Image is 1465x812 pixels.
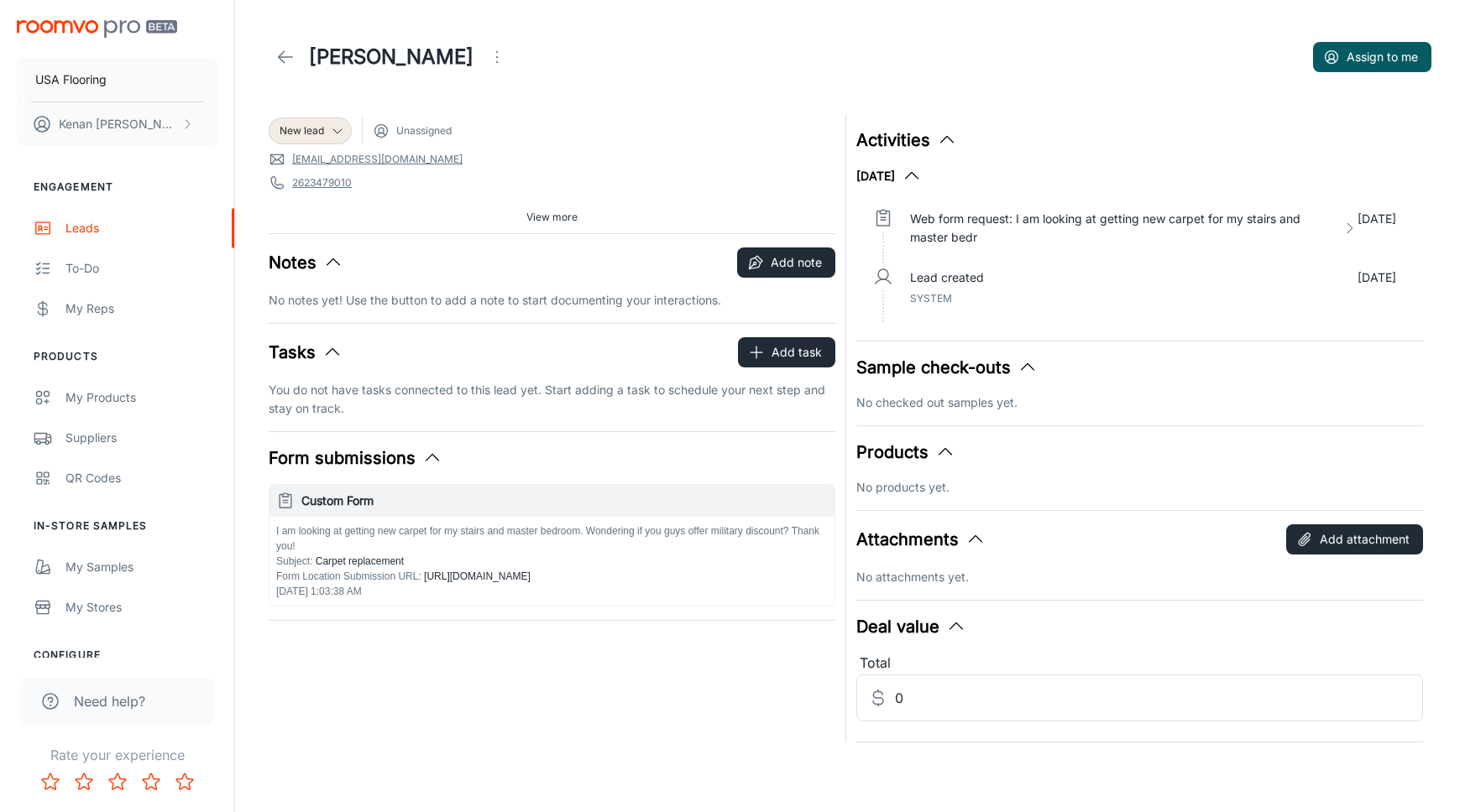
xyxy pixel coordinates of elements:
[65,219,217,237] div: Leads
[65,558,217,576] div: My Samples
[13,745,221,765] p: Rate your experience
[520,205,584,230] button: View more
[17,58,217,101] button: USA Flooring
[856,355,1038,380] button: Sample check-outs
[856,653,1423,674] div: Total
[856,478,1423,497] p: No products yet.
[65,469,217,487] div: QR Codes
[101,765,134,799] button: Rate 3 star
[309,42,474,72] h1: [PERSON_NAME]
[134,765,168,799] button: Rate 4 star
[65,429,217,447] div: Suppliers
[1313,42,1431,72] button: Assign to me
[526,210,578,225] span: View more
[280,123,324,138] span: New lead
[269,485,835,606] button: Custom FormI am looking at getting new carpet for my stairs and master bedroom. Wondering if you ...
[65,388,217,407] div: My Products
[856,614,966,639] button: Deal value
[17,20,177,38] img: Roomvo PRO Beta
[856,128,957,153] button: Activities
[34,765,67,799] button: Rate 1 star
[67,765,101,799] button: Rate 2 star
[276,523,828,554] p: I am looking at getting new carpet for my stairs and master bedroom. Wondering if you guys offer ...
[269,291,835,310] p: No notes yet! Use the button to add a note to start documenting your interactions.
[65,259,217,278] div: To-do
[910,292,952,304] span: System
[276,570,421,582] span: Form Location Submission URL :
[74,691,145,711] span: Need help?
[737,247,835,278] button: Add note
[738,337,835,367] button: Add task
[292,152,463,167] a: [EMAIL_ADDRESS][DOMAIN_NAME]
[269,250,343,275] button: Notes
[269,445,442,471] button: Form submissions
[856,393,1423,412] p: No checked out samples yet.
[396,123,452,138] span: Unassigned
[276,555,312,567] span: Subject :
[856,568,1423,586] p: No attachments yet.
[276,586,362,597] span: [DATE] 1:03:38 AM
[910,210,1335,247] p: Web form request: I am looking at getting new carpet for my stairs and master bedr
[65,299,217,318] div: My Reps
[1358,268,1396,287] p: [DATE]
[480,40,514,74] button: Open menu
[269,117,352,144] div: New lead
[17,102,217,146] button: Kenan [PERSON_NAME]
[910,268,984,287] p: Lead created
[895,674,1423,721] input: Estimated deal value
[292,175,352,190] a: 2623479010
[269,381,835,418] p: You do not have tasks connected to this lead yet. Start adding a task to schedule your next step ...
[269,340,343,365] button: Tasks
[856,527,986,552] button: Attachments
[1358,210,1396,247] p: [DATE]
[35,70,107,89] p: USA Flooring
[59,115,177,133] p: Kenan [PERSON_NAME]
[1286,524,1423,554] button: Add attachment
[65,598,217,617] div: My Stores
[301,492,828,510] h6: Custom Form
[168,765,201,799] button: Rate 5 star
[421,570,531,582] span: [URL][DOMAIN_NAME]
[856,166,922,186] button: [DATE]
[312,555,404,567] span: Carpet replacement
[856,440,955,465] button: Products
